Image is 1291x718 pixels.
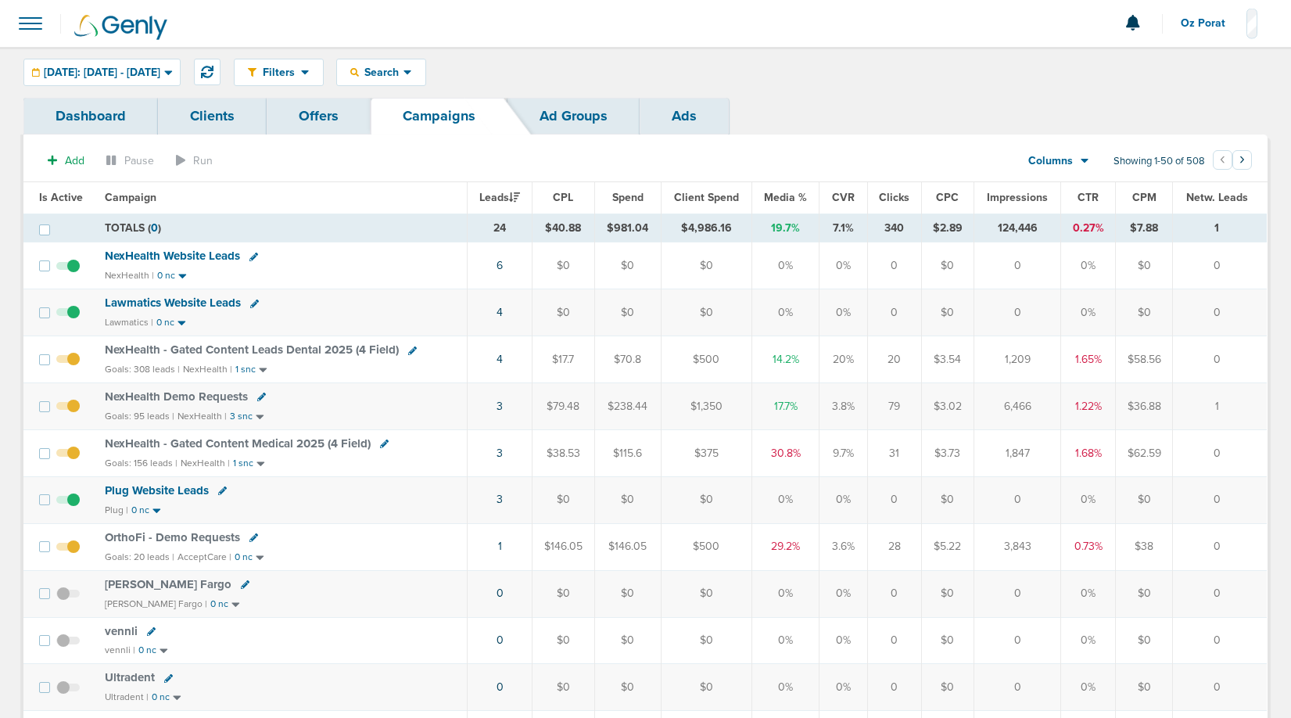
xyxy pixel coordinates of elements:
td: 0% [819,476,867,523]
td: 0% [819,664,867,711]
td: $62.59 [1116,429,1173,476]
td: 0 [867,570,921,617]
td: 0 [1173,664,1267,711]
td: 1 [1173,214,1267,242]
small: NexHealth | [178,411,227,422]
span: Add [65,154,84,167]
span: Lawmatics Website Leads [105,296,241,310]
small: NexHealth | [181,458,230,468]
td: $0 [1116,476,1173,523]
span: CPC [936,191,959,204]
td: $17.7 [533,336,595,383]
a: 4 [497,306,503,319]
span: Spend [612,191,644,204]
td: $38 [1116,523,1173,570]
td: $79.48 [533,383,595,430]
td: 20 [867,336,921,383]
td: $115.6 [594,429,661,476]
a: Ads [640,98,729,135]
td: $0 [1116,664,1173,711]
small: 0 nc [157,270,175,282]
td: 0 [867,242,921,289]
td: 0 [1173,523,1267,570]
span: Search [359,66,403,79]
td: 0 [974,570,1061,617]
td: $0 [594,617,661,664]
td: 0 [867,289,921,336]
small: Plug | [105,504,128,515]
span: NexHealth Website Leads [105,249,240,263]
td: 0 [1173,429,1267,476]
td: 0% [819,617,867,664]
td: 0% [752,617,819,664]
span: CPL [553,191,573,204]
td: $0 [661,617,751,664]
td: 0% [752,476,819,523]
span: vennli [105,624,138,638]
span: Columns [1028,153,1073,169]
span: CTR [1078,191,1099,204]
small: 0 nc [138,644,156,656]
small: Goals: 95 leads | [105,411,174,422]
td: 0% [752,570,819,617]
a: 1 [498,540,502,553]
small: 0 nc [131,504,149,516]
td: 0% [819,242,867,289]
td: $0 [921,476,974,523]
td: 24 [468,214,533,242]
td: 19.7% [752,214,819,242]
a: 0 [497,634,504,647]
span: [PERSON_NAME] Fargo [105,577,231,591]
td: 1.22% [1061,383,1116,430]
td: 79 [867,383,921,430]
button: Go to next page [1232,150,1252,170]
td: $40.88 [533,214,595,242]
td: $0 [921,664,974,711]
a: 0 [497,587,504,600]
span: Netw. Leads [1186,191,1248,204]
td: 1.68% [1061,429,1116,476]
td: $3.54 [921,336,974,383]
td: $0 [921,617,974,664]
td: 14.2% [752,336,819,383]
td: $0 [1116,242,1173,289]
span: Impressions [987,191,1048,204]
td: 0 [974,617,1061,664]
td: 3.6% [819,523,867,570]
small: 0 nc [210,598,228,610]
span: Oz Porat [1181,18,1236,29]
small: Goals: 308 leads | [105,364,180,375]
td: $0 [594,242,661,289]
td: 1 [1173,383,1267,430]
td: 0% [1061,289,1116,336]
td: 17.7% [752,383,819,430]
span: NexHealth - Gated Content Medical 2025 (4 Field) [105,436,371,451]
a: Campaigns [371,98,507,135]
span: Client Spend [674,191,739,204]
td: 3.8% [819,383,867,430]
td: $0 [921,289,974,336]
span: Media % [764,191,807,204]
td: 0 [1173,336,1267,383]
td: $36.88 [1116,383,1173,430]
td: $375 [661,429,751,476]
td: 124,446 [974,214,1061,242]
td: 0 [867,476,921,523]
td: $500 [661,523,751,570]
td: 1,847 [974,429,1061,476]
td: $0 [533,570,595,617]
td: $0 [1116,289,1173,336]
td: $70.8 [594,336,661,383]
a: 0 [497,680,504,694]
small: Goals: 156 leads | [105,458,178,469]
td: $5.22 [921,523,974,570]
span: Showing 1-50 of 508 [1113,155,1205,168]
a: 6 [497,259,503,272]
td: $3.73 [921,429,974,476]
td: $0 [661,476,751,523]
td: $0 [533,664,595,711]
td: 0 [974,242,1061,289]
small: 0 nc [152,691,170,703]
td: 30.8% [752,429,819,476]
td: 0 [974,289,1061,336]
